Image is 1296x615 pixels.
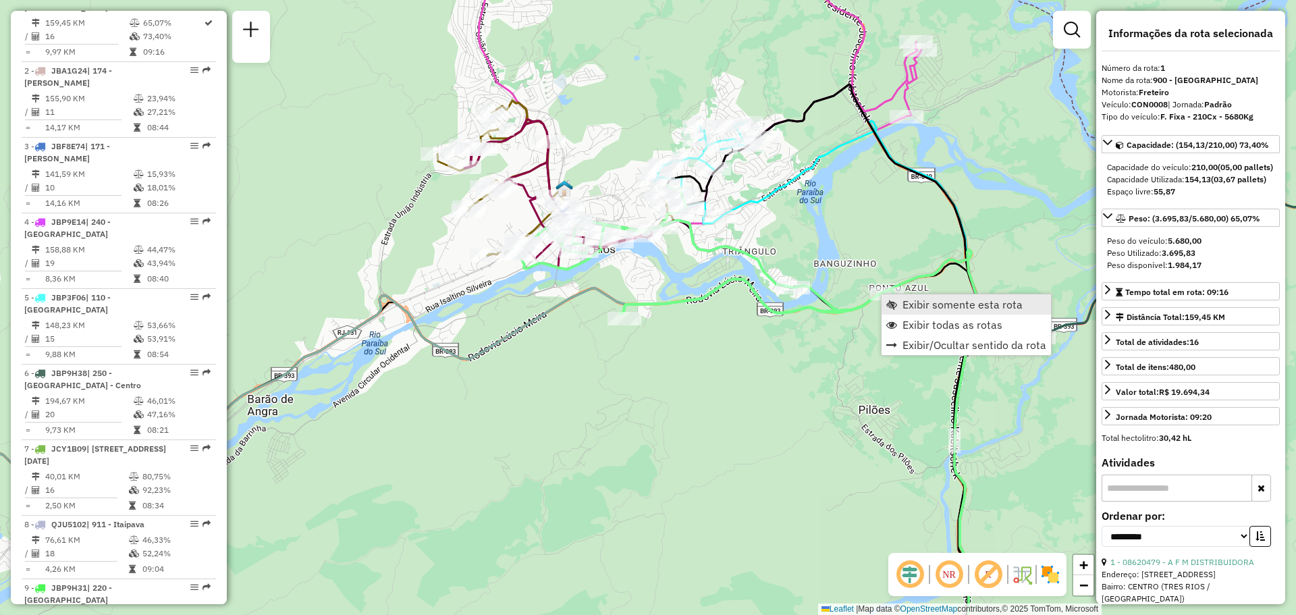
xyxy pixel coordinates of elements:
[24,121,31,134] td: =
[882,294,1051,315] li: Exibir somente esta rota
[24,105,31,119] td: /
[24,257,31,270] td: /
[1107,186,1274,198] div: Espaço livre:
[24,368,141,390] span: 6 -
[24,348,31,361] td: =
[24,583,112,605] span: 9 -
[45,499,128,512] td: 2,50 KM
[24,217,111,239] span: | 240 - [GEOGRAPHIC_DATA]
[134,426,140,434] i: Tempo total em rota
[24,444,166,466] span: | [STREET_ADDRESS][DATE]
[134,184,144,192] i: % de utilização da cubagem
[32,397,40,405] i: Distância Total
[146,196,211,210] td: 08:26
[32,95,40,103] i: Distância Total
[142,499,210,512] td: 08:34
[45,272,133,286] td: 8,36 KM
[24,65,112,88] span: | 174 - [PERSON_NAME]
[134,350,140,358] i: Tempo total em rota
[24,141,110,163] span: | 171 - [PERSON_NAME]
[134,335,144,343] i: % de utilização da cubagem
[1102,156,1280,203] div: Capacidade: (154,13/210,00) 73,40%
[190,217,198,225] em: Opções
[1160,111,1253,122] strong: F. Fixa - 210Cx - 5680Kg
[24,196,31,210] td: =
[142,470,210,483] td: 80,75%
[821,604,854,614] a: Leaflet
[142,45,203,59] td: 09:16
[24,408,31,421] td: /
[129,473,139,481] i: % de utilização do peso
[24,181,31,194] td: /
[902,319,1002,330] span: Exibir todas as rotas
[1102,74,1280,86] div: Nome da rota:
[1169,362,1195,372] strong: 480,00
[51,217,86,227] span: JBP9E14
[818,604,1102,615] div: Map data © contributors,© 2025 TomTom, Microsoft
[24,547,31,560] td: /
[1079,577,1088,593] span: −
[134,246,144,254] i: % de utilização do peso
[32,410,40,419] i: Total de Atividades
[32,473,40,481] i: Distância Total
[134,95,144,103] i: % de utilização do peso
[1102,407,1280,425] a: Jornada Motorista: 09:20
[134,397,144,405] i: % de utilização do peso
[45,196,133,210] td: 14,16 KM
[24,332,31,346] td: /
[45,547,128,560] td: 18
[1011,564,1033,585] img: Fluxo de ruas
[129,536,139,544] i: % de utilização do peso
[142,483,210,497] td: 92,23%
[190,142,198,150] em: Opções
[1102,581,1280,605] div: Bairro: CENTRO (TRES RIOS / [GEOGRAPHIC_DATA])
[45,483,128,497] td: 16
[894,558,926,591] span: Ocultar deslocamento
[45,533,128,547] td: 76,61 KM
[45,423,133,437] td: 9,73 KM
[1102,432,1280,444] div: Total hectolitro:
[146,319,211,332] td: 53,66%
[1102,332,1280,350] a: Total de atividades:16
[202,369,211,377] em: Rota exportada
[32,335,40,343] i: Total de Atividades
[1159,387,1210,397] strong: R$ 19.694,34
[1107,173,1274,186] div: Capacidade Utilizada:
[202,520,211,528] em: Rota exportada
[32,246,40,254] i: Distância Total
[45,16,129,30] td: 159,45 KM
[51,368,87,378] span: JBP9H38
[1058,16,1085,43] a: Exibir filtros
[24,292,111,315] span: 5 -
[1139,87,1169,97] strong: Freteiro
[1102,209,1280,227] a: Peso: (3.695,83/5.680,00) 65,07%
[190,369,198,377] em: Opções
[1107,259,1274,271] div: Peso disponível:
[1168,99,1232,109] span: | Jornada:
[1102,111,1280,123] div: Tipo do veículo:
[45,408,133,421] td: 20
[1162,248,1195,258] strong: 3.695,83
[202,444,211,452] em: Rota exportada
[882,335,1051,355] li: Exibir/Ocultar sentido da rota
[32,184,40,192] i: Total de Atividades
[45,45,129,59] td: 9,97 KM
[1039,564,1061,585] img: Exibir/Ocultar setores
[45,470,128,483] td: 40,01 KM
[51,292,86,302] span: JBP3F06
[146,348,211,361] td: 08:54
[32,550,40,558] i: Total de Atividades
[1102,307,1280,325] a: Distância Total:159,45 KM
[45,394,133,408] td: 194,67 KM
[130,19,140,27] i: % de utilização do peso
[130,32,140,41] i: % de utilização da cubagem
[1154,186,1175,196] strong: 55,87
[24,423,31,437] td: =
[134,259,144,267] i: % de utilização da cubagem
[1102,230,1280,277] div: Peso: (3.695,83/5.680,00) 65,07%
[1102,99,1280,111] div: Veículo:
[1116,361,1195,373] div: Total de itens:
[32,536,40,544] i: Distância Total
[45,167,133,181] td: 141,59 KM
[24,519,144,529] span: 8 -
